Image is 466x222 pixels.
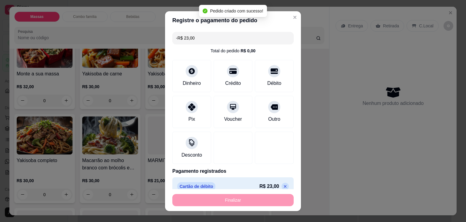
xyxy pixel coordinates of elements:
div: Débito [267,80,281,87]
span: Pedido criado com sucesso! [210,9,263,13]
p: R$ 23,00 [259,183,279,190]
p: Pagamento registrados [172,168,294,175]
span: check-circle [203,9,208,13]
button: Close [290,12,300,22]
div: Voucher [224,116,242,123]
div: Total do pedido [211,48,255,54]
div: Outro [268,116,280,123]
p: Cartão de débito [177,182,215,191]
div: Dinheiro [183,80,201,87]
header: Registre o pagamento do pedido [165,11,301,29]
div: R$ 0,00 [241,48,255,54]
div: Pix [188,116,195,123]
div: Crédito [225,80,241,87]
div: Desconto [181,151,202,159]
input: Ex.: hambúrguer de cordeiro [176,32,290,44]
